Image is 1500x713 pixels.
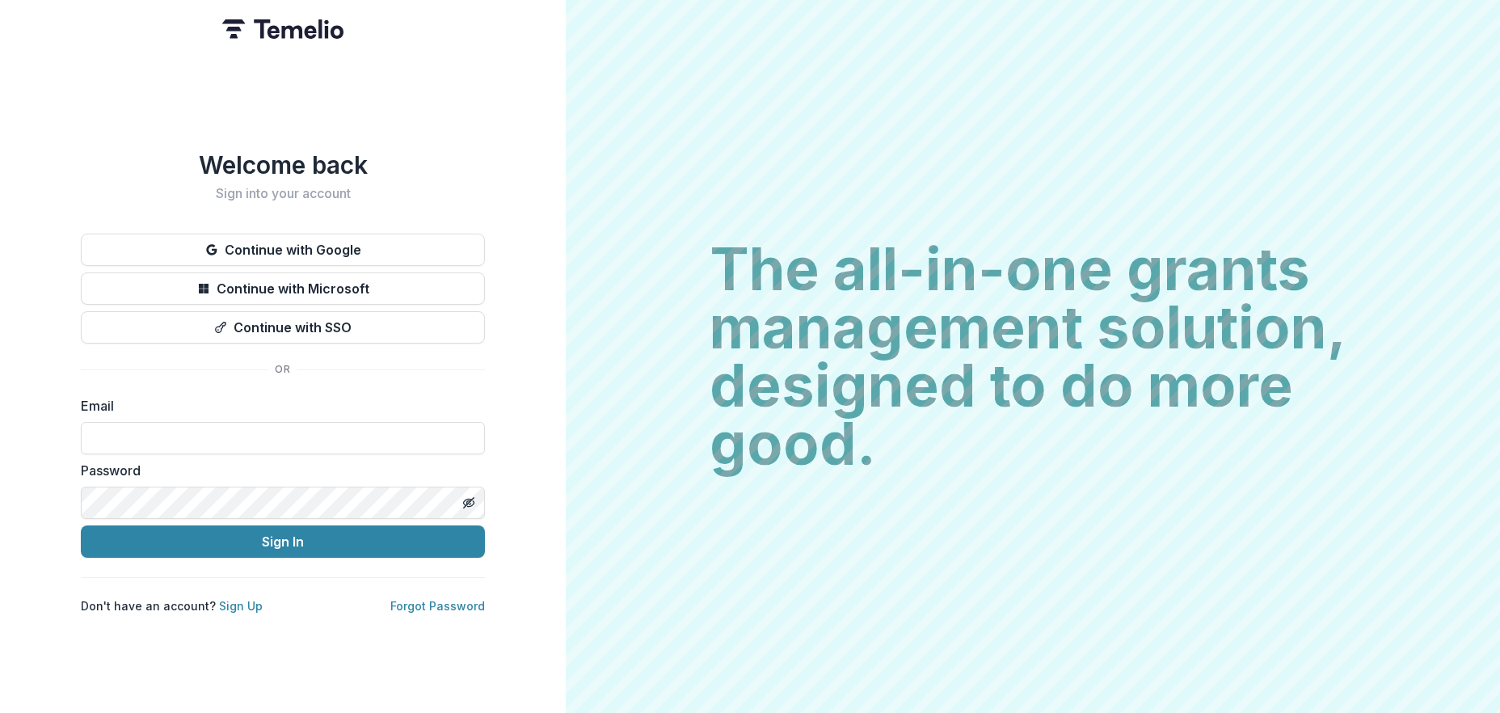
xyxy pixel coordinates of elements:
p: Don't have an account? [81,597,263,614]
a: Sign Up [219,599,263,613]
button: Continue with SSO [81,311,485,344]
h2: Sign into your account [81,186,485,201]
button: Toggle password visibility [456,490,482,516]
button: Continue with Microsoft [81,272,485,305]
img: Temelio [222,19,343,39]
label: Email [81,396,475,416]
button: Sign In [81,525,485,558]
button: Continue with Google [81,234,485,266]
a: Forgot Password [390,599,485,613]
h1: Welcome back [81,150,485,179]
label: Password [81,461,475,480]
